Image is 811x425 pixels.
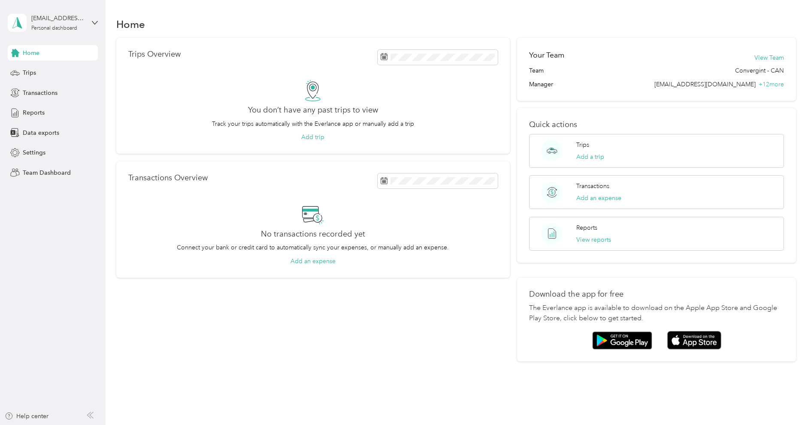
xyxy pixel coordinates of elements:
[529,80,553,89] span: Manager
[23,128,59,137] span: Data exports
[754,53,784,62] button: View Team
[23,168,71,177] span: Team Dashboard
[177,243,449,252] p: Connect your bank or credit card to automatically sync your expenses, or manually add an expense.
[529,50,564,61] h2: Your Team
[592,331,652,349] img: Google play
[248,106,378,115] h2: You don’t have any past trips to view
[291,257,336,266] button: Add an expense
[31,14,85,23] div: [EMAIL_ADDRESS][DOMAIN_NAME]
[654,81,756,88] span: [EMAIL_ADDRESS][DOMAIN_NAME]
[529,303,784,324] p: The Everlance app is available to download on the Apple App Store and Google Play Store, click be...
[128,173,208,182] p: Transactions Overview
[301,133,324,142] button: Add trip
[576,223,597,232] p: Reports
[763,377,811,425] iframe: Everlance-gr Chat Button Frame
[23,148,45,157] span: Settings
[529,120,784,129] p: Quick actions
[261,230,365,239] h2: No transactions recorded yet
[576,194,621,203] button: Add an expense
[759,81,784,88] span: + 12 more
[735,66,784,75] span: Convergint - CAN
[116,20,145,29] h1: Home
[31,26,77,31] div: Personal dashboard
[212,119,414,128] p: Track your trips automatically with the Everlance app or manually add a trip
[5,412,48,421] button: Help center
[529,290,784,299] p: Download the app for free
[576,182,609,191] p: Transactions
[667,331,721,349] img: App store
[576,140,589,149] p: Trips
[529,66,544,75] span: Team
[576,235,611,244] button: View reports
[576,152,604,161] button: Add a trip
